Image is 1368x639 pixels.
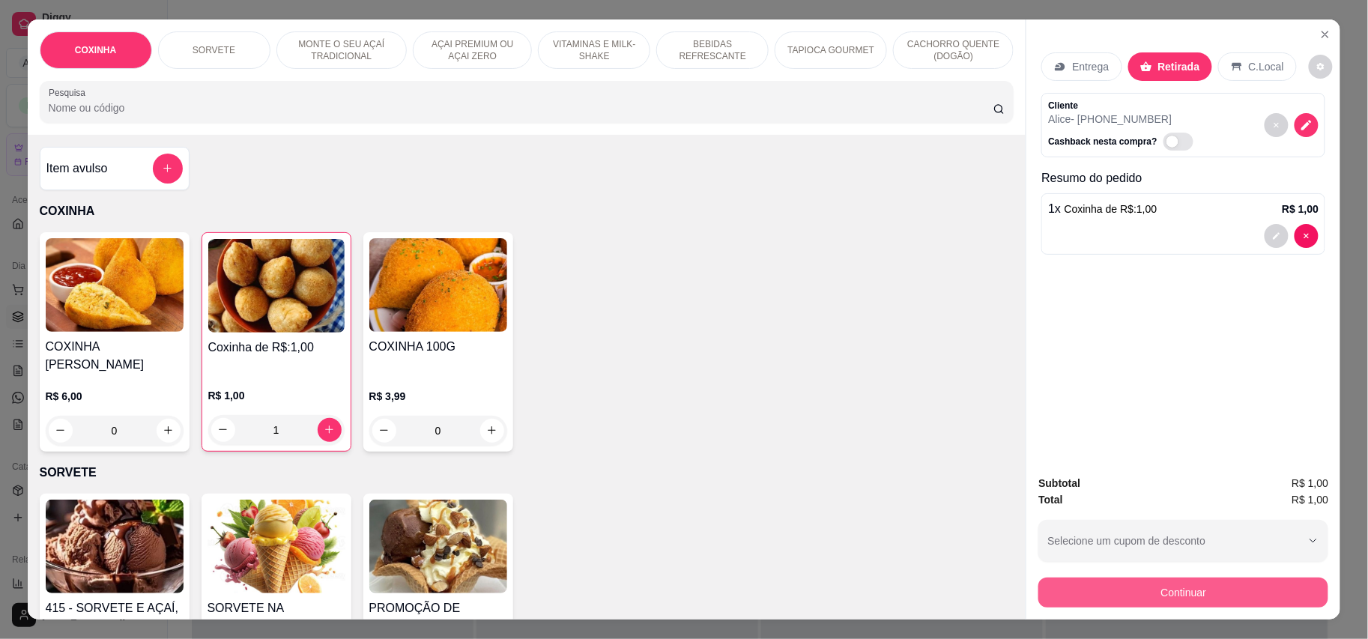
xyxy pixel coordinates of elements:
h4: COXINHA [PERSON_NAME] [46,338,184,374]
button: decrease-product-quantity [1265,113,1289,137]
p: COXINHA [40,202,1014,220]
button: increase-product-quantity [480,419,504,443]
p: Retirada [1158,59,1200,74]
p: C.Local [1249,59,1284,74]
p: R$ 6,00 [46,389,184,404]
img: product-image [208,500,345,593]
p: TAPIOCA GOURMET [787,44,874,56]
span: Coxinha de R$:1,00 [1065,203,1157,215]
label: Automatic updates [1163,133,1199,151]
button: decrease-product-quantity [211,418,235,442]
button: add-separate-item [153,154,183,184]
h4: 415 - SORVETE E AÇAÍ, NO PESO Kg [46,599,184,635]
p: R$ 1,00 [208,388,345,403]
button: decrease-product-quantity [1295,224,1319,248]
p: SORVETE [193,44,235,56]
h4: COXINHA 100G [369,338,507,356]
p: R$ 1,00 [1282,202,1319,216]
button: decrease-product-quantity [1265,224,1289,248]
h4: SORVETE NA CASQUINHA [208,599,345,635]
img: product-image [369,500,507,593]
p: 1 x [1048,200,1157,218]
strong: Total [1038,494,1062,506]
p: Resumo do pedido [1041,169,1325,187]
label: Pesquisa [49,86,91,99]
p: R$ 3,99 [369,389,507,404]
button: decrease-product-quantity [372,419,396,443]
button: decrease-product-quantity [1309,55,1333,79]
strong: Subtotal [1038,477,1080,489]
button: Selecione um cupom de desconto [1038,520,1328,562]
span: R$ 1,00 [1292,475,1328,491]
input: Pesquisa [49,100,993,115]
h4: Coxinha de R$:1,00 [208,339,345,357]
p: AÇAI PREMIUM OU AÇAI ZERO [426,38,519,62]
p: MONTE O SEU AÇAÍ TRADICIONAL [289,38,395,62]
p: COXINHA [75,44,116,56]
p: CACHORRO QUENTE (DOGÃO) [906,38,1001,62]
img: product-image [369,238,507,332]
h4: PROMOÇÃO DE SORVETE 🍨 [369,599,507,635]
p: SORVETE [40,464,1014,482]
p: BEBIDAS REFRESCANTE [669,38,756,62]
button: increase-product-quantity [318,418,342,442]
p: Cashback nesta compra? [1048,136,1157,148]
p: Alice - [PHONE_NUMBER] [1048,112,1199,127]
p: VITAMINAS E MILK-SHAKE [551,38,638,62]
span: R$ 1,00 [1292,491,1328,508]
p: Cliente [1048,100,1199,112]
button: Close [1313,22,1337,46]
p: Entrega [1072,59,1109,74]
img: product-image [46,238,184,332]
img: product-image [46,500,184,593]
h4: Item avulso [46,160,108,178]
button: decrease-product-quantity [1295,113,1319,137]
button: Continuar [1038,578,1328,608]
img: product-image [208,239,345,333]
